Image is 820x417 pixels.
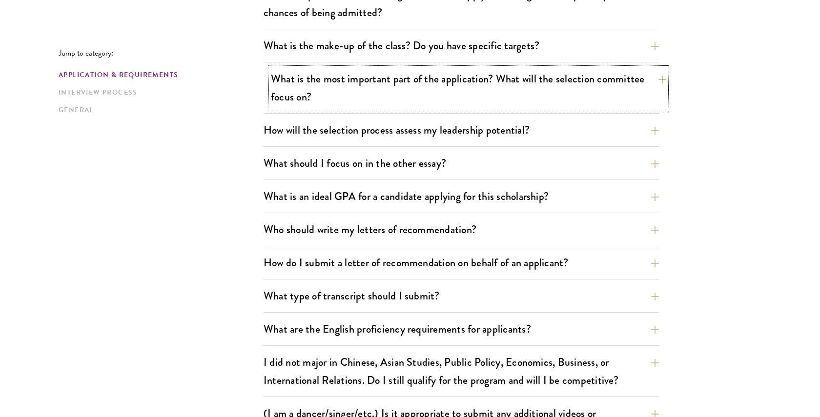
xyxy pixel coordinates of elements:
button: What is an ideal GPA for a candidate applying for this scholarship? [264,185,659,207]
a: Application & Requirements [59,70,258,80]
button: What is the most important part of the application? What will the selection committee focus on? [271,68,666,108]
button: What is the make-up of the class? Do you have specific targets? [264,35,659,57]
button: What type of transcript should I submit? [264,285,659,307]
button: How will the selection process assess my leadership potential? [264,119,659,141]
a: Interview Process [59,87,258,98]
button: I did not major in Chinese, Asian Studies, Public Policy, Economics, Business, or International R... [264,351,659,391]
p: Jump to category: [59,49,264,58]
button: What are the English proficiency requirements for applicants? [264,318,659,340]
button: How do I submit a letter of recommendation on behalf of an applicant? [264,252,659,274]
button: Who should write my letters of recommendation? [264,218,659,240]
a: General [59,105,258,115]
button: What should I focus on in the other essay? [264,152,659,174]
